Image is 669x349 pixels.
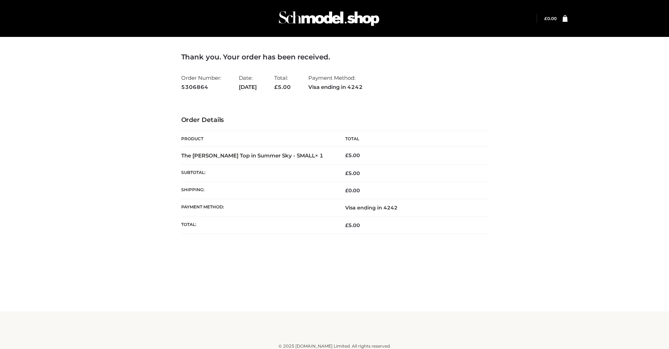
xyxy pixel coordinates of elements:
[308,83,363,92] strong: Visa ending in 4242
[181,216,335,234] th: Total:
[181,131,335,147] th: Product
[345,222,348,228] span: £
[345,170,348,176] span: £
[544,16,547,21] span: £
[181,83,221,92] strong: 5306864
[335,199,488,216] td: Visa ending in 4242
[181,164,335,182] th: Subtotal:
[335,131,488,147] th: Total
[308,72,363,93] li: Payment Method:
[181,182,335,199] th: Shipping:
[181,72,221,93] li: Order Number:
[274,84,291,90] span: 5.00
[315,152,323,159] strong: × 1
[181,199,335,216] th: Payment method:
[274,84,278,90] span: £
[181,53,488,61] h3: Thank you. Your order has been received.
[345,152,348,159] span: £
[544,16,557,21] a: £0.00
[274,72,291,93] li: Total:
[239,83,257,92] strong: [DATE]
[544,16,557,21] bdi: 0.00
[276,5,382,32] img: Schmodel Admin 964
[345,222,360,228] span: 5.00
[345,187,360,194] bdi: 0.00
[345,187,348,194] span: £
[345,152,360,159] bdi: 5.00
[345,170,360,176] span: 5.00
[239,72,257,93] li: Date:
[181,116,488,124] h3: Order Details
[181,152,323,159] strong: The [PERSON_NAME] Top in Summer Sky - SMALL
